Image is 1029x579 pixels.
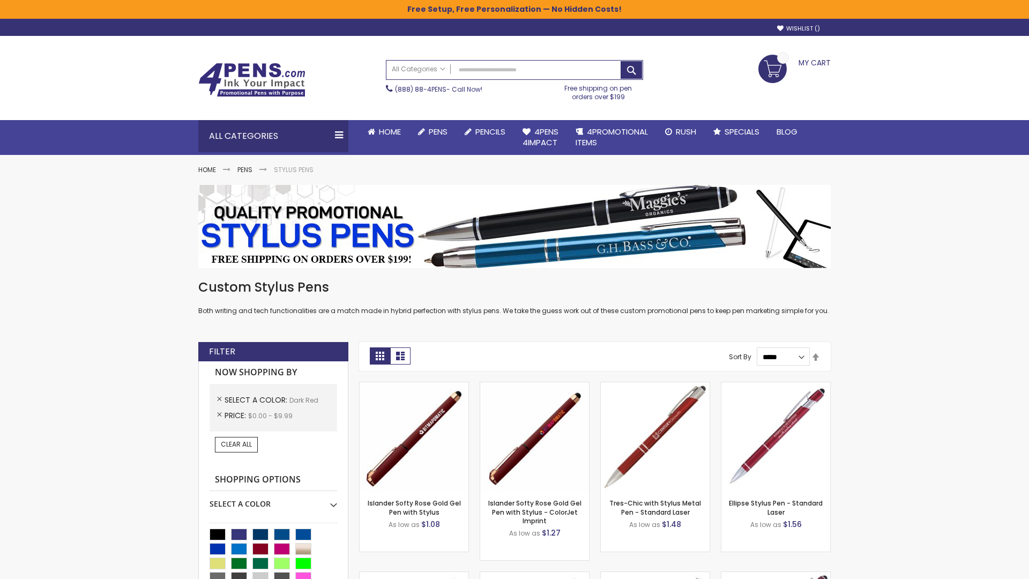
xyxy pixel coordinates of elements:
[209,346,235,358] strong: Filter
[783,519,802,530] span: $1.56
[248,411,293,420] span: $0.00 - $9.99
[215,437,258,452] a: Clear All
[576,126,648,148] span: 4PROMOTIONAL ITEMS
[721,382,830,491] img: Ellipse Stylus Pen - Standard Laser-Dark Red
[509,529,540,538] span: As low as
[421,519,440,530] span: $1.08
[629,520,660,529] span: As low as
[198,165,216,174] a: Home
[198,279,831,296] h1: Custom Stylus Pens
[210,491,337,509] div: Select A Color
[777,25,820,33] a: Wishlist
[750,520,781,529] span: As low as
[567,120,657,155] a: 4PROMOTIONALITEMS
[601,382,710,391] a: Tres-Chic with Stylus Metal Pen - Standard Laser-Dark Red
[386,61,451,78] a: All Categories
[429,126,448,137] span: Pens
[370,347,390,365] strong: Grid
[609,499,701,516] a: Tres-Chic with Stylus Metal Pen - Standard Laser
[225,410,248,421] span: Price
[480,382,589,491] img: Islander Softy Rose Gold Gel Pen with Stylus - ColorJet Imprint-Dark Red
[274,165,314,174] strong: Stylus Pens
[237,165,252,174] a: Pens
[721,382,830,391] a: Ellipse Stylus Pen - Standard Laser-Dark Red
[725,126,759,137] span: Specials
[554,80,644,101] div: Free shipping on pen orders over $199
[395,85,446,94] a: (888) 88-4PENS
[542,528,561,538] span: $1.27
[705,120,768,144] a: Specials
[210,469,337,492] strong: Shopping Options
[662,519,681,530] span: $1.48
[676,126,696,137] span: Rush
[392,65,445,73] span: All Categories
[488,499,581,525] a: Islander Softy Rose Gold Gel Pen with Stylus - ColorJet Imprint
[523,126,558,148] span: 4Pens 4impact
[359,120,409,144] a: Home
[198,63,305,97] img: 4Pens Custom Pens and Promotional Products
[368,499,461,516] a: Islander Softy Rose Gold Gel Pen with Stylus
[475,126,505,137] span: Pencils
[409,120,456,144] a: Pens
[729,499,823,516] a: Ellipse Stylus Pen - Standard Laser
[729,352,751,361] label: Sort By
[360,382,468,491] img: Islander Softy Rose Gold Gel Pen with Stylus-Dark Red
[395,85,482,94] span: - Call Now!
[601,382,710,491] img: Tres-Chic with Stylus Metal Pen - Standard Laser-Dark Red
[360,382,468,391] a: Islander Softy Rose Gold Gel Pen with Stylus-Dark Red
[198,185,831,268] img: Stylus Pens
[389,520,420,529] span: As low as
[221,440,252,449] span: Clear All
[768,120,806,144] a: Blog
[514,120,567,155] a: 4Pens4impact
[210,361,337,384] strong: Now Shopping by
[379,126,401,137] span: Home
[657,120,705,144] a: Rush
[198,279,831,316] div: Both writing and tech functionalities are a match made in hybrid perfection with stylus pens. We ...
[480,382,589,391] a: Islander Softy Rose Gold Gel Pen with Stylus - ColorJet Imprint-Dark Red
[456,120,514,144] a: Pencils
[777,126,797,137] span: Blog
[225,395,289,405] span: Select A Color
[198,120,348,152] div: All Categories
[289,396,318,405] span: Dark Red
